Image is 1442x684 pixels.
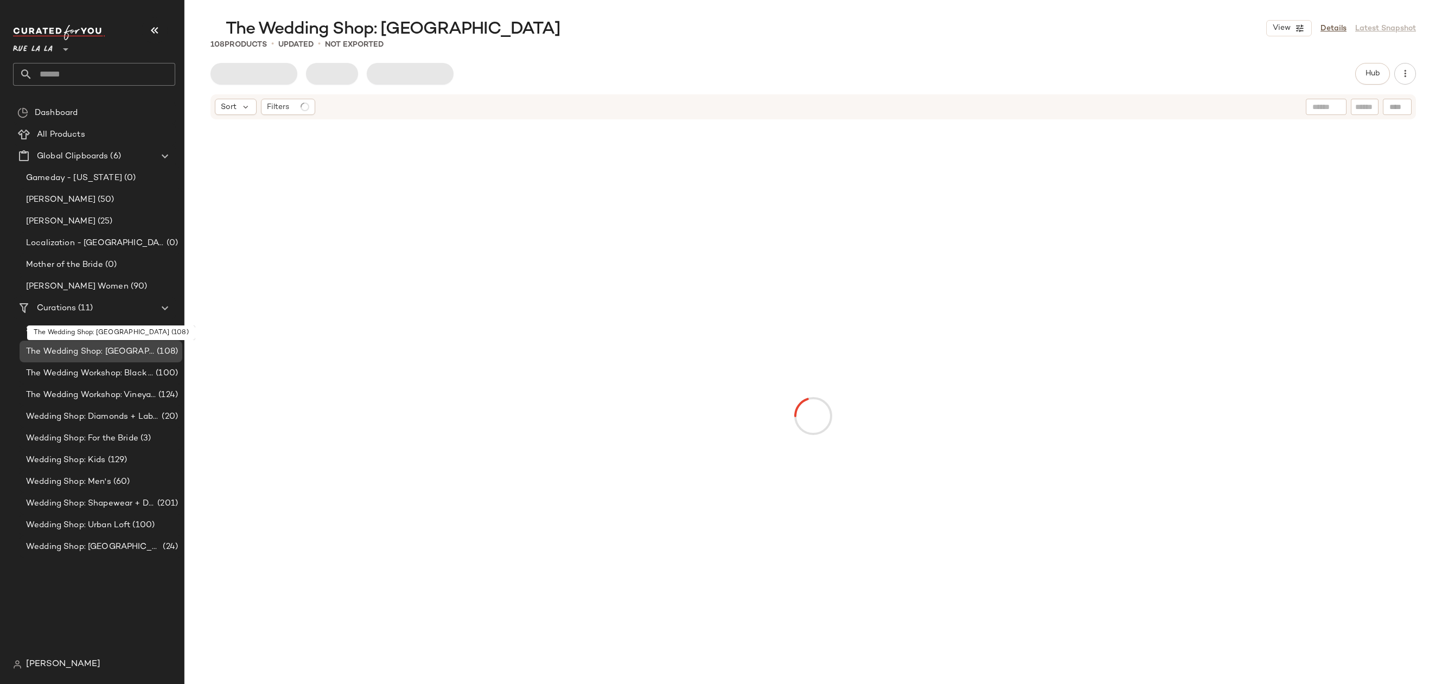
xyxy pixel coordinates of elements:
[35,107,78,119] span: Dashboard
[103,259,117,271] span: (0)
[226,18,560,40] span: The Wedding Shop: [GEOGRAPHIC_DATA]
[26,367,154,380] span: The Wedding Workshop: Black Tie Ballroom
[37,129,85,141] span: All Products
[13,660,22,669] img: svg%3e
[271,38,274,51] span: •
[161,541,178,553] span: (24)
[26,346,155,358] span: The Wedding Shop: [GEOGRAPHIC_DATA]
[26,541,161,553] span: Wedding Shop: [GEOGRAPHIC_DATA]
[26,280,129,293] span: [PERSON_NAME] Women
[26,476,111,488] span: Wedding Shop: Men's
[155,346,178,358] span: (108)
[37,150,108,163] span: Global Clipboards
[159,411,178,423] span: (20)
[278,39,314,50] p: updated
[95,215,113,228] span: (25)
[156,389,178,401] span: (124)
[26,172,122,184] span: Gameday - [US_STATE]
[26,389,156,401] span: The Wedding Workshop: Vineyard
[210,41,225,49] span: 108
[106,454,127,466] span: (129)
[26,497,155,510] span: Wedding Shop: Shapewear + Day of Prep
[26,658,100,671] span: [PERSON_NAME]
[26,324,153,336] span: Summer Style Icon: [PERSON_NAME]
[1355,63,1390,85] button: Hub
[1365,69,1380,78] span: Hub
[122,172,136,184] span: (0)
[95,194,114,206] span: (50)
[130,519,155,532] span: (100)
[26,237,164,250] span: Localization - [GEOGRAPHIC_DATA]
[154,367,178,380] span: (100)
[138,432,151,445] span: (3)
[1272,24,1291,33] span: View
[13,37,53,56] span: Rue La La
[267,101,289,113] span: Filters
[155,497,178,510] span: (201)
[17,107,28,118] img: svg%3e
[210,39,267,50] div: Products
[153,324,178,336] span: (300)
[325,39,384,50] p: Not Exported
[111,476,130,488] span: (60)
[76,302,93,315] span: (11)
[221,101,237,113] span: Sort
[1320,23,1347,34] a: Details
[26,411,159,423] span: Wedding Shop: Diamonds + Lab Diamonds
[37,302,76,315] span: Curations
[108,150,120,163] span: (6)
[1266,20,1312,36] button: View
[26,432,138,445] span: Wedding Shop: For the Bride
[26,215,95,228] span: [PERSON_NAME]
[318,38,321,51] span: •
[26,194,95,206] span: [PERSON_NAME]
[26,454,106,466] span: Wedding Shop: Kids
[13,25,105,40] img: cfy_white_logo.C9jOOHJF.svg
[164,237,178,250] span: (0)
[129,280,148,293] span: (90)
[26,519,130,532] span: Wedding Shop: Urban Loft
[26,259,103,271] span: Mother of the Bride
